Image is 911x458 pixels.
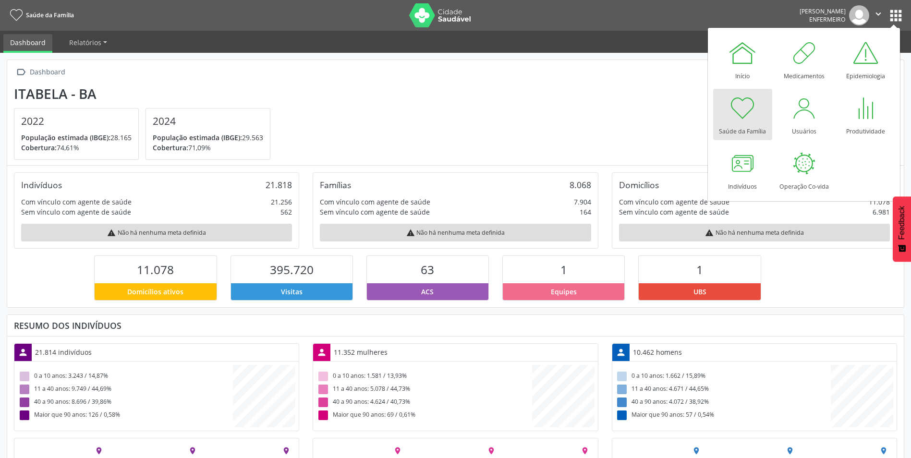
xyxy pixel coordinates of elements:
div: Famílias [320,180,351,190]
i: place [692,446,701,455]
div: Domicílios [619,180,659,190]
div: 21.256 [271,197,292,207]
div: 11 a 40 anos: 5.078 / 44,73% [316,383,532,396]
i: warning [107,229,116,237]
span: Visitas [281,287,303,297]
span: Relatórios [69,38,101,47]
div: Com vínculo com agente de saúde [619,197,729,207]
div: Não há nenhuma meta definida [619,224,890,241]
i: place [786,446,794,455]
div: 11 a 40 anos: 4.671 / 44,65% [616,383,831,396]
h4: 2022 [21,115,132,127]
h4: 2024 [153,115,263,127]
div: 40 a 90 anos: 4.072 / 38,92% [616,396,831,409]
div: 21.818 [266,180,292,190]
a: Início [713,34,772,85]
div: Maior que 90 anos: 69 / 0,61% [316,409,532,422]
a: Epidemiologia [836,34,895,85]
span: Enfermeiro [809,15,846,24]
div: Com vínculo com agente de saúde [320,197,430,207]
p: 28.165 [21,133,132,143]
button: Feedback - Mostrar pesquisa [893,196,911,262]
span: Feedback [898,206,906,240]
span: Cobertura: [153,143,188,152]
i: person [18,347,28,358]
div: 11.352 mulheres [330,344,391,361]
div: Itabela - BA [14,86,277,102]
p: 74,61% [21,143,132,153]
span: 1 [696,262,703,277]
span: População estimada (IBGE): [153,133,242,142]
span: ACS [421,287,434,297]
i:  [14,65,28,79]
div: 40 a 90 anos: 4.624 / 40,73% [316,396,532,409]
div: Com vínculo com agente de saúde [21,197,132,207]
div: 562 [280,207,292,217]
button:  [869,5,887,25]
img: img [849,5,869,25]
div: 11.078 [869,197,890,207]
span: Cobertura: [21,143,57,152]
span: 11.078 [137,262,174,277]
div: [PERSON_NAME] [800,7,846,15]
a: Dashboard [3,34,52,53]
div: 164 [580,207,591,217]
span: UBS [693,287,706,297]
div: 0 a 10 anos: 1.581 / 13,93% [316,370,532,383]
a: Produtividade [836,89,895,140]
a: Relatórios [62,34,114,51]
span: Equipes [551,287,577,297]
button: apps [887,7,904,24]
div: Não há nenhuma meta definida [21,224,292,241]
div: Maior que 90 anos: 57 / 0,54% [616,409,831,422]
i: place [188,446,197,455]
i: warning [406,229,415,237]
div: Sem vínculo com agente de saúde [21,207,131,217]
div: 7.904 [574,197,591,207]
div: 0 a 10 anos: 1.662 / 15,89% [616,370,831,383]
div: Sem vínculo com agente de saúde [619,207,729,217]
div: Sem vínculo com agente de saúde [320,207,430,217]
a: Medicamentos [775,34,834,85]
a: Saúde da Família [713,89,772,140]
a: Indivíduos [713,144,772,195]
div: 6.981 [873,207,890,217]
a: Saúde da Família [7,7,74,23]
div: 40 a 90 anos: 8.696 / 39,86% [18,396,233,409]
span: População estimada (IBGE): [21,133,110,142]
a:  Dashboard [14,65,67,79]
i: place [581,446,589,455]
a: Operação Co-vida [775,144,834,195]
i:  [873,9,884,19]
div: Indivíduos [21,180,62,190]
div: 0 a 10 anos: 3.243 / 14,87% [18,370,233,383]
i: person [316,347,327,358]
span: Saúde da Família [26,11,74,19]
a: Usuários [775,89,834,140]
span: Domicílios ativos [127,287,183,297]
i: place [282,446,291,455]
span: 63 [421,262,434,277]
div: 11 a 40 anos: 9.749 / 44,69% [18,383,233,396]
div: Não há nenhuma meta definida [320,224,591,241]
i: place [95,446,103,455]
i: place [879,446,888,455]
div: 10.462 homens [630,344,685,361]
i: place [393,446,402,455]
div: 8.068 [570,180,591,190]
div: Maior que 90 anos: 126 / 0,58% [18,409,233,422]
div: Dashboard [28,65,67,79]
i: person [616,347,626,358]
i: warning [705,229,714,237]
p: 71,09% [153,143,263,153]
p: 29.563 [153,133,263,143]
span: 1 [560,262,567,277]
div: 21.814 indivíduos [32,344,95,361]
div: Resumo dos indivíduos [14,320,897,331]
i: place [487,446,496,455]
span: 395.720 [270,262,314,277]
